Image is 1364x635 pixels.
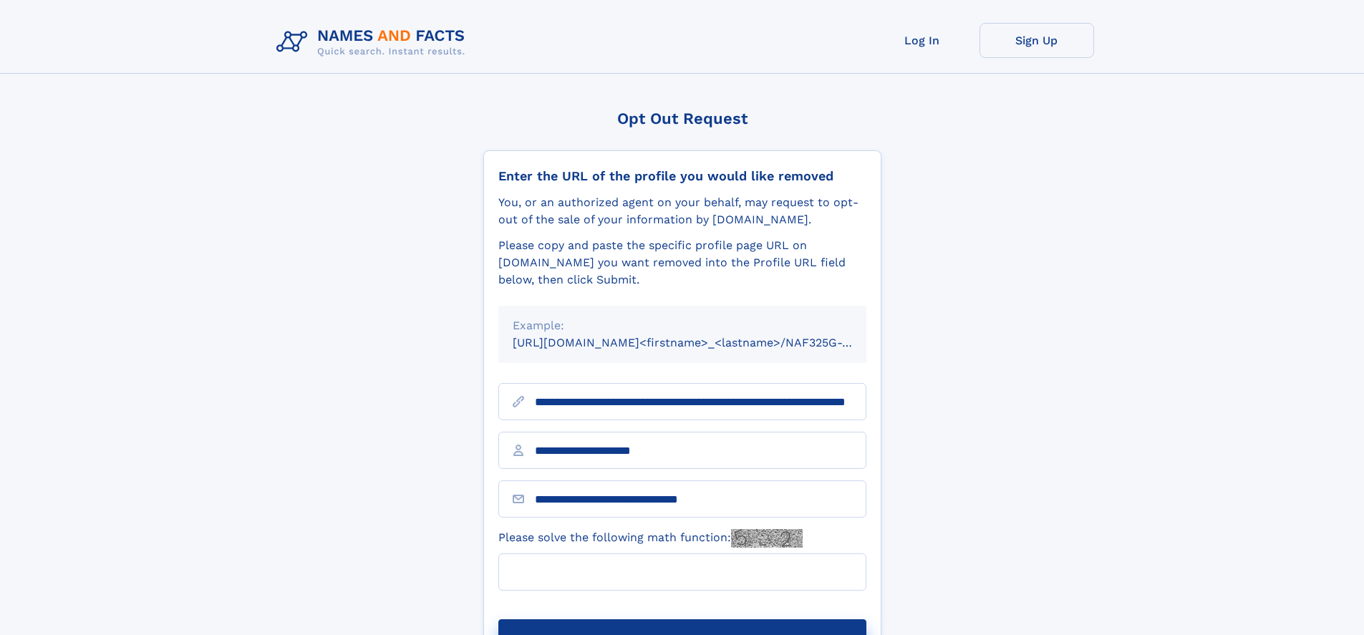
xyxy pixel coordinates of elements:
div: Example: [513,317,852,334]
div: Opt Out Request [483,110,881,127]
a: Sign Up [980,23,1094,58]
a: Log In [865,23,980,58]
div: Enter the URL of the profile you would like removed [498,168,866,184]
div: You, or an authorized agent on your behalf, may request to opt-out of the sale of your informatio... [498,194,866,228]
label: Please solve the following math function: [498,529,803,548]
small: [URL][DOMAIN_NAME]<firstname>_<lastname>/NAF325G-xxxxxxxx [513,336,894,349]
div: Please copy and paste the specific profile page URL on [DOMAIN_NAME] you want removed into the Pr... [498,237,866,289]
img: Logo Names and Facts [271,23,477,62]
